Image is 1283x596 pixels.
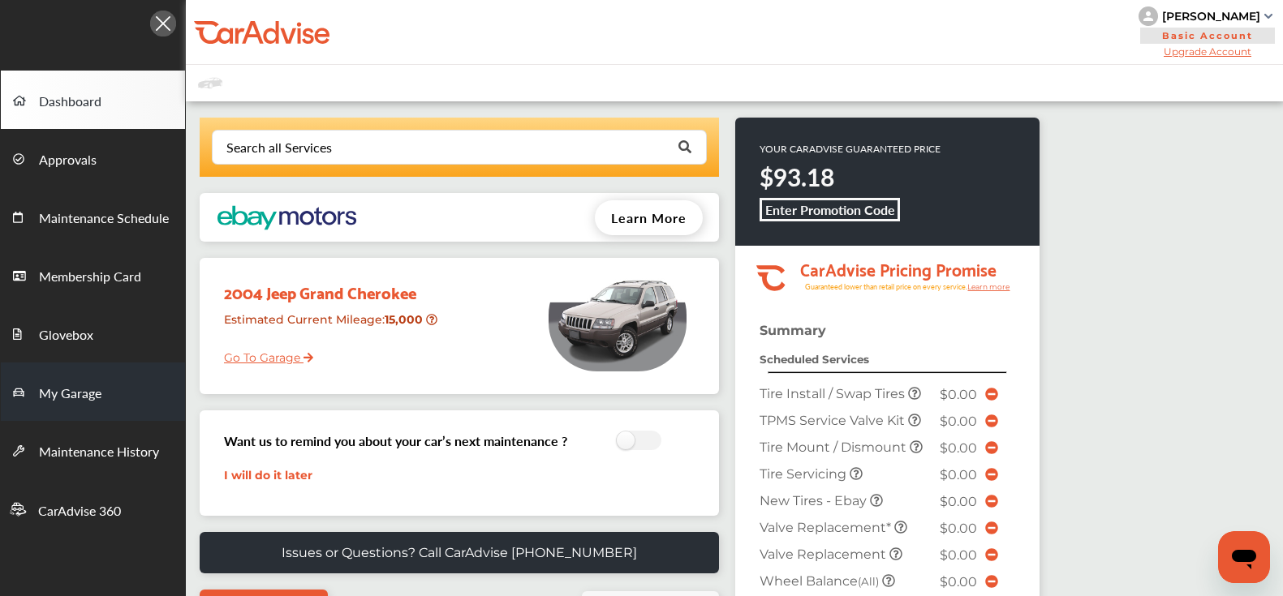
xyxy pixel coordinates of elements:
a: Maintenance Schedule [1,187,185,246]
span: $0.00 [940,521,977,536]
a: Maintenance History [1,421,185,479]
span: Valve Replacement* [760,520,894,535]
strong: $93.18 [760,160,834,194]
span: $0.00 [940,467,977,482]
span: $0.00 [940,494,977,509]
tspan: CarAdvise Pricing Promise [800,254,997,283]
tspan: Learn more [967,282,1010,291]
iframe: Button to launch messaging window [1218,531,1270,583]
h3: Want us to remind you about your car’s next maintenance ? [224,431,567,450]
strong: Summary [760,323,826,338]
span: Learn More [611,208,687,227]
span: Membership Card [39,267,141,288]
img: knH8PDtVvWoAbQRylUukY18CTiRevjo20fAtgn5MLBQj4uumYvk2MzTtcAIzfGAtb1XOLVMAvhLuqoNAbL4reqehy0jehNKdM... [1139,6,1158,26]
span: Maintenance Schedule [39,208,169,229]
a: Dashboard [1,71,185,129]
span: $0.00 [940,440,977,456]
span: My Garage [39,384,101,405]
span: Tire Mount / Dismount [760,439,910,455]
span: $0.00 [940,414,977,429]
span: New Tires - Ebay [760,493,870,508]
strong: 15,000 [385,312,426,327]
span: $0.00 [940,547,977,563]
div: [PERSON_NAME] [1162,9,1260,24]
b: Enter Promotion Code [765,200,895,219]
a: My Garage [1,362,185,421]
span: $0.00 [940,574,977,590]
img: sCxJUJ+qAmfqhQGDUl18vwLg4ZYJ6CxN7XmbOMBAAAAAElFTkSuQmCC [1264,14,1272,19]
img: mobile_2077_st0640_046.jpg [549,266,687,371]
span: Dashboard [39,92,101,113]
span: $0.00 [940,387,977,402]
p: Issues or Questions? Call CarAdvise [PHONE_NUMBER] [282,545,637,560]
span: Upgrade Account [1139,45,1277,58]
a: Go To Garage [212,338,313,369]
a: Glovebox [1,304,185,362]
span: CarAdvise 360 [38,501,121,522]
tspan: Guaranteed lower than retail price on every service. [805,281,967,292]
img: placeholder_car.fcab19be.svg [198,73,222,93]
small: (All) [858,575,879,588]
span: Approvals [39,150,97,171]
strong: Scheduled Services [760,353,869,366]
span: Tire Install / Swap Tires [760,386,908,401]
span: Tire Servicing [760,466,850,482]
img: Icon.5fd9dcc7.svg [150,11,176,36]
span: Glovebox [39,325,93,346]
span: TPMS Service Valve Kit [760,413,908,428]
a: Approvals [1,129,185,187]
p: YOUR CARADVISE GUARANTEED PRICE [760,142,941,156]
div: Estimated Current Mileage : [212,306,450,347]
a: Issues or Questions? Call CarAdvise [PHONE_NUMBER] [200,532,719,573]
div: Search all Services [226,141,332,154]
span: Valve Replacement [760,547,889,562]
div: 2004 Jeep Grand Cherokee [212,266,450,306]
span: Maintenance History [39,442,159,463]
span: Wheel Balance [760,573,882,589]
span: Basic Account [1140,28,1275,44]
a: I will do it later [224,468,312,482]
a: Membership Card [1,246,185,304]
